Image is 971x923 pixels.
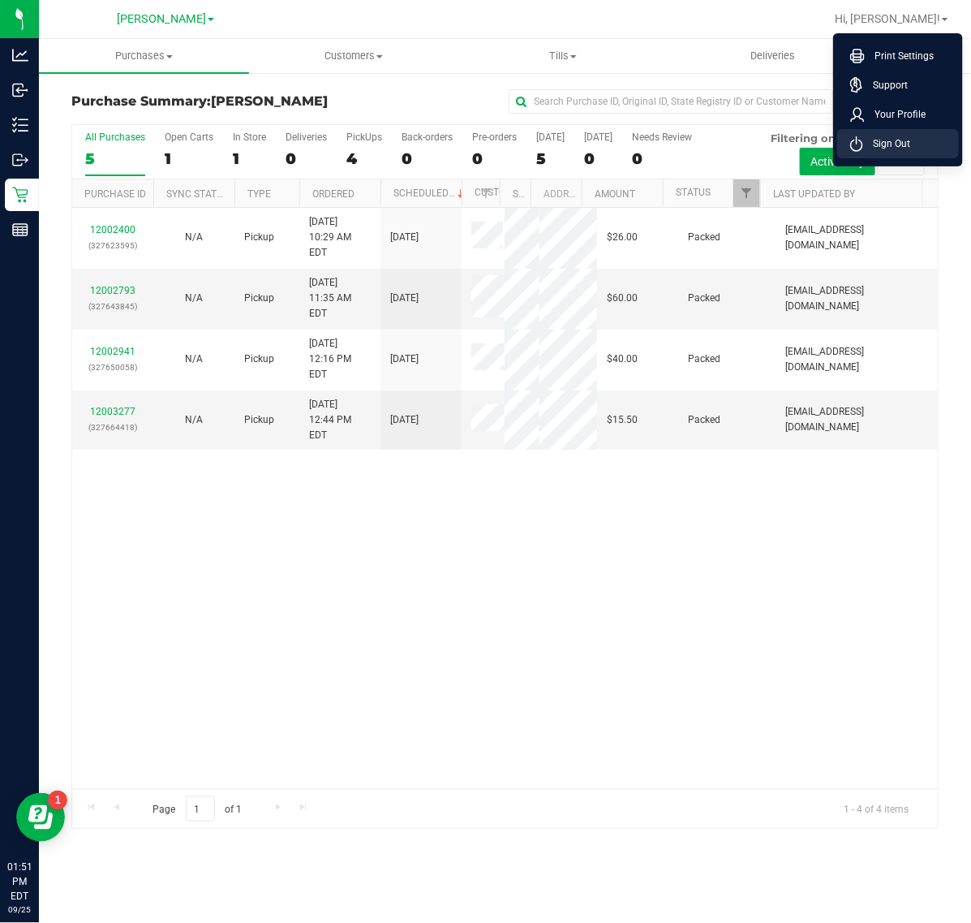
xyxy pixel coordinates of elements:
a: Support [850,77,952,93]
div: 4 [346,149,382,168]
a: Ordered [312,188,354,200]
inline-svg: Retail [12,187,28,203]
span: Pickup [244,352,274,367]
div: Deliveries [286,132,327,143]
inline-svg: Inbound [12,82,28,98]
span: $15.50 [607,412,638,428]
span: $26.00 [607,230,638,245]
span: Hi, [PERSON_NAME]! [835,12,940,25]
a: Type [247,188,271,200]
span: [DATE] [390,352,419,367]
span: [DATE] [390,230,419,245]
span: [EMAIL_ADDRESS][DOMAIN_NAME] [785,222,928,253]
p: (327650058) [82,360,144,375]
div: PickUps [346,132,382,143]
span: Packed [688,291,720,306]
span: Purchases [39,49,249,63]
p: (327623595) [82,238,144,253]
div: 0 [472,149,517,168]
span: [DATE] 12:16 PM EDT [309,336,371,383]
div: 0 [402,149,453,168]
a: 12002941 [90,346,135,357]
span: Not Applicable [185,353,203,364]
a: Status [676,187,711,198]
span: [DATE] 10:29 AM EDT [309,214,371,261]
span: [DATE] 12:44 PM EDT [309,397,371,444]
a: Filter [473,179,500,207]
a: Purchase ID [84,188,146,200]
input: 1 [186,796,215,822]
a: Last Updated By [773,188,855,200]
a: Amount [595,188,635,200]
span: Packed [688,352,720,367]
iframe: Resource center [16,793,65,842]
th: Address [531,179,582,208]
p: 01:51 PM EDT [7,860,32,904]
a: Sync Status [166,188,229,200]
span: [EMAIL_ADDRESS][DOMAIN_NAME] [785,283,928,314]
span: [PERSON_NAME] [211,93,328,109]
div: 0 [632,149,692,168]
span: [EMAIL_ADDRESS][DOMAIN_NAME] [785,404,928,435]
span: [DATE] [390,412,419,428]
a: 12002400 [90,224,135,235]
a: State Registry ID [513,188,599,200]
span: Not Applicable [185,414,203,425]
span: Tills [459,49,668,63]
div: Pre-orders [472,132,517,143]
span: Page of 1 [139,796,256,822]
a: Customers [249,39,459,73]
span: Support [863,77,908,93]
div: [DATE] [536,132,565,143]
inline-svg: Outbound [12,152,28,168]
span: Not Applicable [185,231,203,243]
span: Packed [688,412,720,428]
a: Tills [458,39,668,73]
span: Filtering on status: [771,132,876,144]
span: Pickup [244,291,274,306]
h3: Purchase Summary: [71,94,360,109]
inline-svg: Analytics [12,47,28,63]
div: 1 [233,149,266,168]
inline-svg: Reports [12,222,28,238]
span: Sign Out [863,136,910,152]
p: (327643845) [82,299,144,314]
span: Not Applicable [185,292,203,304]
span: Your Profile [865,106,926,123]
button: N/A [185,352,203,367]
a: Deliveries [668,39,879,73]
div: Open Carts [165,132,213,143]
button: N/A [185,291,203,306]
p: (327664418) [82,420,144,435]
span: [EMAIL_ADDRESS][DOMAIN_NAME] [785,344,928,375]
span: Packed [688,230,720,245]
span: Pickup [244,412,274,428]
span: Print Settings [865,48,934,64]
div: All Purchases [85,132,145,143]
div: [DATE] [584,132,612,143]
span: Pickup [244,230,274,245]
div: 5 [536,149,565,168]
a: Filter [733,179,760,207]
li: Sign Out [837,129,959,158]
inline-svg: Inventory [12,117,28,133]
a: 12002793 [90,285,135,296]
span: 1 - 4 of 4 items [831,796,922,821]
div: Needs Review [632,132,692,143]
span: [PERSON_NAME] [117,12,206,26]
div: 0 [286,149,327,168]
div: 0 [584,149,612,168]
button: Active only [800,148,875,175]
p: 09/25 [7,904,32,916]
div: 1 [165,149,213,168]
span: $40.00 [607,352,638,367]
a: Scheduled [393,188,467,199]
a: Purchases [39,39,249,73]
a: 12003277 [90,406,135,417]
span: $60.00 [607,291,638,306]
span: [DATE] 11:35 AM EDT [309,275,371,322]
button: N/A [185,230,203,245]
button: N/A [185,412,203,428]
span: Customers [250,49,458,63]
